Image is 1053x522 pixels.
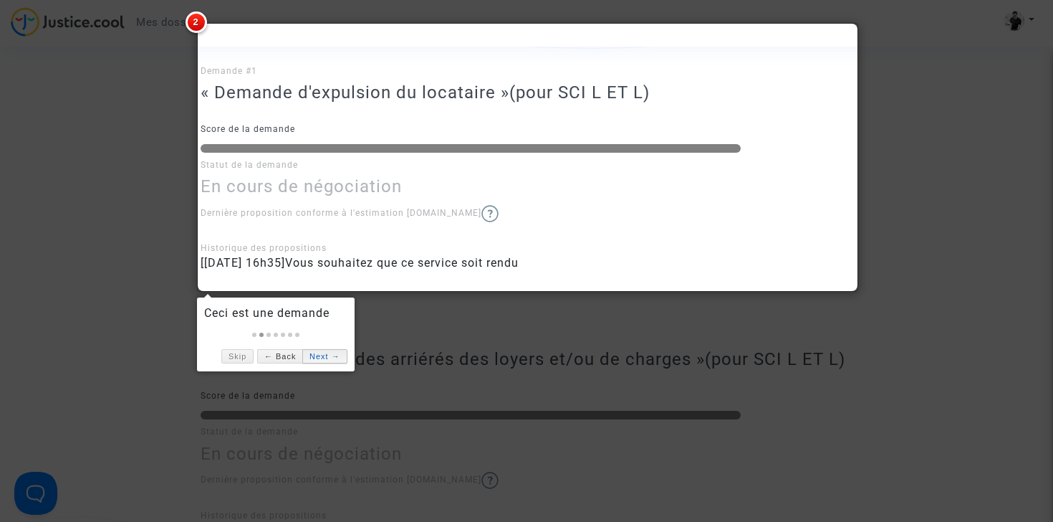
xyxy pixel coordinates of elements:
[204,305,347,322] div: Ceci est une demande
[201,62,853,80] p: Demande #1
[201,255,853,272] li: [[DATE] 16h35] Vous souhaitez que ce service soit rendu
[201,82,853,103] h3: « Demande d'expulsion du locataire »
[221,349,254,364] a: Skip
[257,349,302,364] a: ← Back
[201,242,853,255] div: Historique des propositions
[481,205,499,222] img: help.svg
[201,156,853,174] p: Statut de la demande
[186,11,207,33] span: 2
[201,208,499,218] span: Dernière proposition conforme à l'estimation [DOMAIN_NAME]
[509,82,650,103] span: (pour SCI L ET L)
[201,120,853,138] p: Score de la demande
[302,349,347,364] a: Next →
[201,176,853,197] h3: En cours de négociation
